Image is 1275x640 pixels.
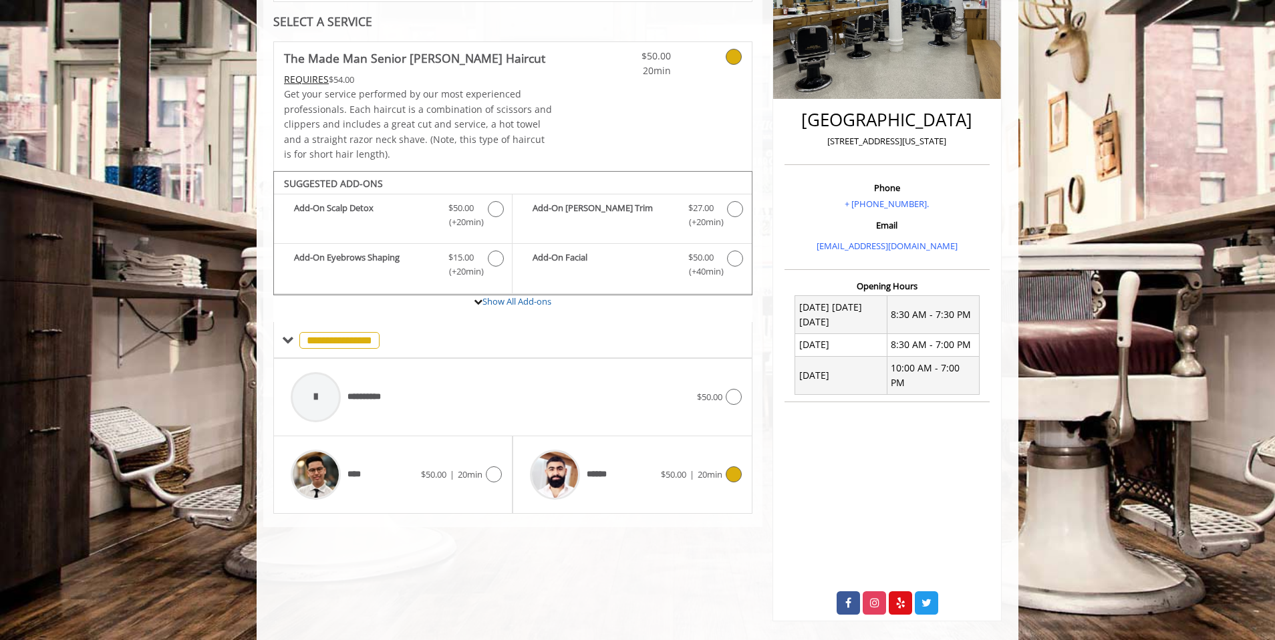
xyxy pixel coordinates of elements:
b: Add-On [PERSON_NAME] Trim [533,201,674,229]
span: (+40min ) [681,265,720,279]
span: 20min [698,468,722,480]
td: 10:00 AM - 7:00 PM [887,357,979,395]
a: [EMAIL_ADDRESS][DOMAIN_NAME] [817,240,958,252]
span: $15.00 [448,251,474,265]
td: [DATE] [795,357,887,395]
span: (+20min ) [442,265,481,279]
p: Get your service performed by our most experienced professionals. Each haircut is a combination o... [284,87,553,162]
p: [STREET_ADDRESS][US_STATE] [788,134,986,148]
span: $27.00 [688,201,714,215]
h3: Opening Hours [785,281,990,291]
h2: [GEOGRAPHIC_DATA] [788,110,986,130]
b: SUGGESTED ADD-ONS [284,177,383,190]
td: [DATE] [DATE] [DATE] [795,296,887,334]
h3: Email [788,220,986,230]
a: Show All Add-ons [482,295,551,307]
td: [DATE] [795,333,887,356]
span: | [450,468,454,480]
span: $50.00 [697,391,722,403]
div: SELECT A SERVICE [273,15,752,28]
td: 8:30 AM - 7:30 PM [887,296,979,334]
span: $50.00 [661,468,686,480]
span: 20min [458,468,482,480]
span: (+20min ) [681,215,720,229]
h3: Phone [788,183,986,192]
b: The Made Man Senior [PERSON_NAME] Haircut [284,49,545,67]
span: | [690,468,694,480]
b: Add-On Scalp Detox [294,201,435,229]
span: (+20min ) [442,215,481,229]
span: $50.00 [421,468,446,480]
span: 20min [592,63,671,78]
b: Add-On Facial [533,251,674,279]
span: $50.00 [592,49,671,63]
span: $50.00 [688,251,714,265]
div: $54.00 [284,72,553,87]
b: Add-On Eyebrows Shaping [294,251,435,279]
label: Add-On Scalp Detox [281,201,505,232]
span: $50.00 [448,201,474,215]
span: This service needs some Advance to be paid before we block your appointment [284,73,329,86]
label: Add-On Facial [519,251,744,282]
label: Add-On Eyebrows Shaping [281,251,505,282]
a: + [PHONE_NUMBER]. [845,198,929,210]
td: 8:30 AM - 7:00 PM [887,333,979,356]
label: Add-On Beard Trim [519,201,744,232]
div: The Made Man Senior Barber Haircut Add-onS [273,171,752,295]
